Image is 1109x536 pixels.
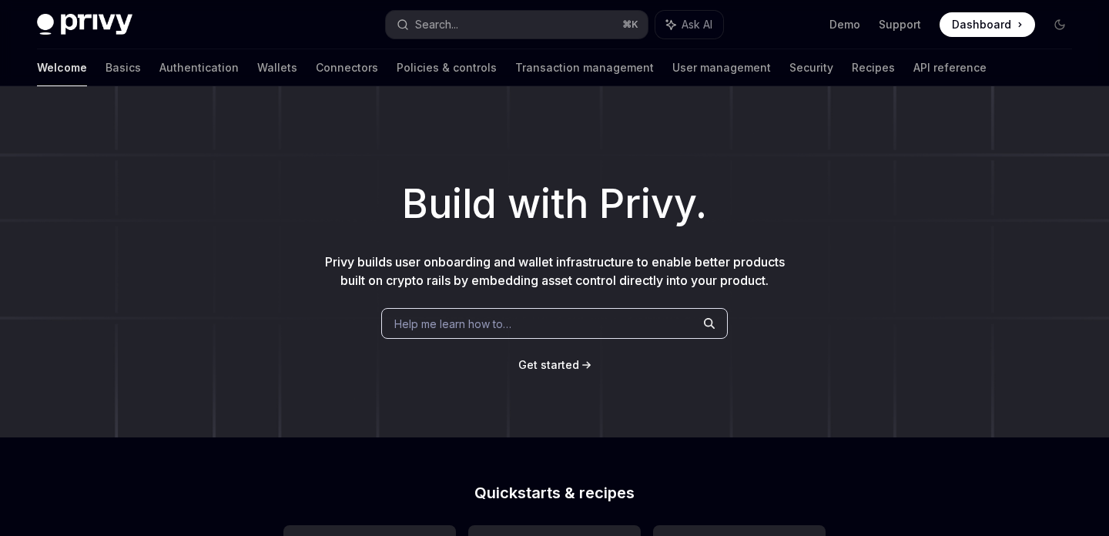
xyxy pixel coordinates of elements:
[159,49,239,86] a: Authentication
[37,14,132,35] img: dark logo
[940,12,1035,37] a: Dashboard
[415,15,458,34] div: Search...
[518,358,579,371] span: Get started
[325,254,785,288] span: Privy builds user onboarding and wallet infrastructure to enable better products built on crypto ...
[518,357,579,373] a: Get started
[257,49,297,86] a: Wallets
[316,49,378,86] a: Connectors
[622,18,638,31] span: ⌘ K
[829,17,860,32] a: Demo
[37,49,87,86] a: Welcome
[952,17,1011,32] span: Dashboard
[682,17,712,32] span: Ask AI
[655,11,723,39] button: Ask AI
[394,316,511,332] span: Help me learn how to…
[515,49,654,86] a: Transaction management
[879,17,921,32] a: Support
[397,49,497,86] a: Policies & controls
[106,49,141,86] a: Basics
[386,11,647,39] button: Search...⌘K
[1047,12,1072,37] button: Toggle dark mode
[25,174,1084,234] h1: Build with Privy.
[913,49,987,86] a: API reference
[852,49,895,86] a: Recipes
[672,49,771,86] a: User management
[283,485,826,501] h2: Quickstarts & recipes
[789,49,833,86] a: Security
